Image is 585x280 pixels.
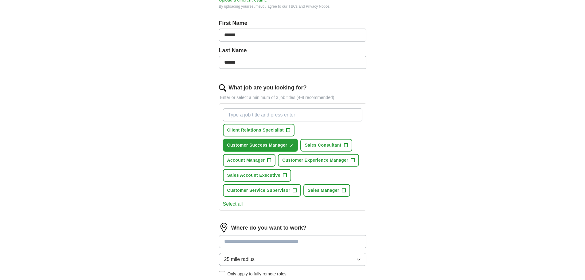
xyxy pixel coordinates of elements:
span: ✓ [290,143,293,148]
a: Privacy Notice [306,4,330,9]
img: search.png [219,84,226,92]
label: First Name [219,19,366,27]
button: 25 mile radius [219,253,366,266]
span: Sales Consultant [305,142,341,148]
button: Customer Service Supervisor [223,184,301,197]
label: Where do you want to work? [231,224,306,232]
input: Only apply to fully remote roles [219,271,225,277]
button: Sales Account Executive [223,169,291,182]
button: Select all [223,200,243,208]
button: Client Relations Specialist [223,124,295,136]
button: Customer Experience Manager [278,154,359,167]
input: Type a job title and press enter [223,108,362,121]
span: Sales Manager [308,187,339,194]
span: Customer Experience Manager [282,157,348,164]
span: 25 mile radius [224,256,255,263]
span: Customer Success Manager [227,142,287,148]
p: Enter or select a minimum of 3 job titles (4-8 recommended) [219,94,366,101]
span: Only apply to fully remote roles [228,271,287,277]
button: Account Manager [223,154,276,167]
label: What job are you looking for? [229,84,307,92]
div: By uploading your resume you agree to our and . [219,4,366,9]
a: T&Cs [288,4,298,9]
span: Sales Account Executive [227,172,280,179]
span: Client Relations Specialist [227,127,284,133]
span: Customer Service Supervisor [227,187,291,194]
button: Sales Manager [303,184,350,197]
span: Account Manager [227,157,265,164]
img: location.png [219,223,229,233]
label: Last Name [219,46,366,55]
button: Customer Success Manager✓ [223,139,298,152]
button: Sales Consultant [300,139,352,152]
